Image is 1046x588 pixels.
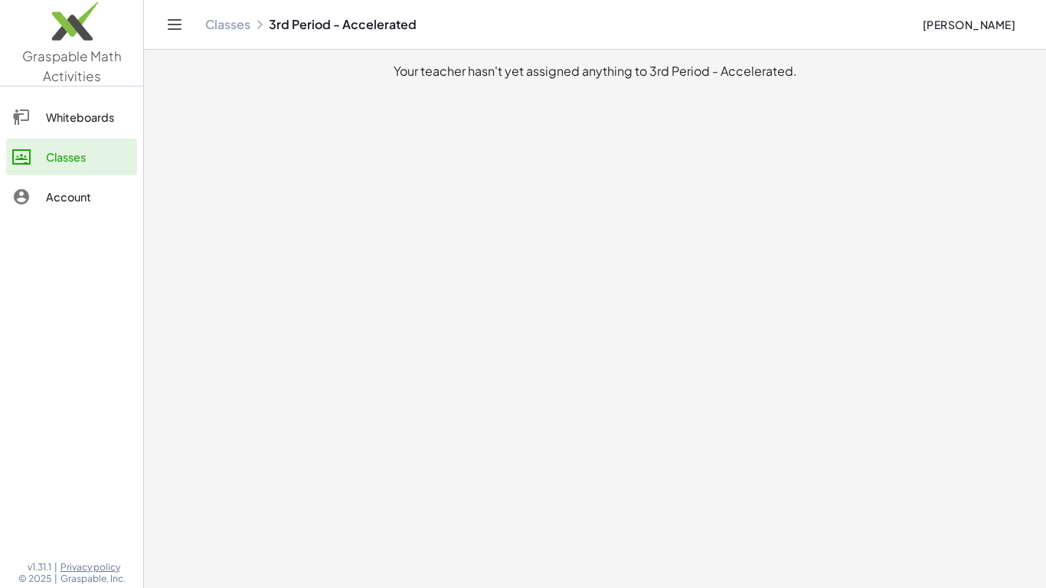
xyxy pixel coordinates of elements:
button: Toggle navigation [162,12,187,37]
span: Graspable Math Activities [22,47,122,84]
span: © 2025 [18,573,51,585]
a: Account [6,178,137,215]
div: Your teacher hasn't yet assigned anything to 3rd Period - Accelerated. [156,62,1034,80]
a: Privacy policy [60,561,126,573]
a: Classes [205,17,250,32]
span: | [54,561,57,573]
a: Classes [6,139,137,175]
div: Account [46,188,131,206]
span: Graspable, Inc. [60,573,126,585]
span: | [54,573,57,585]
span: [PERSON_NAME] [922,18,1015,31]
div: Whiteboards [46,108,131,126]
span: v1.31.1 [28,561,51,573]
a: Whiteboards [6,99,137,136]
div: Classes [46,148,131,166]
button: [PERSON_NAME] [910,11,1028,38]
